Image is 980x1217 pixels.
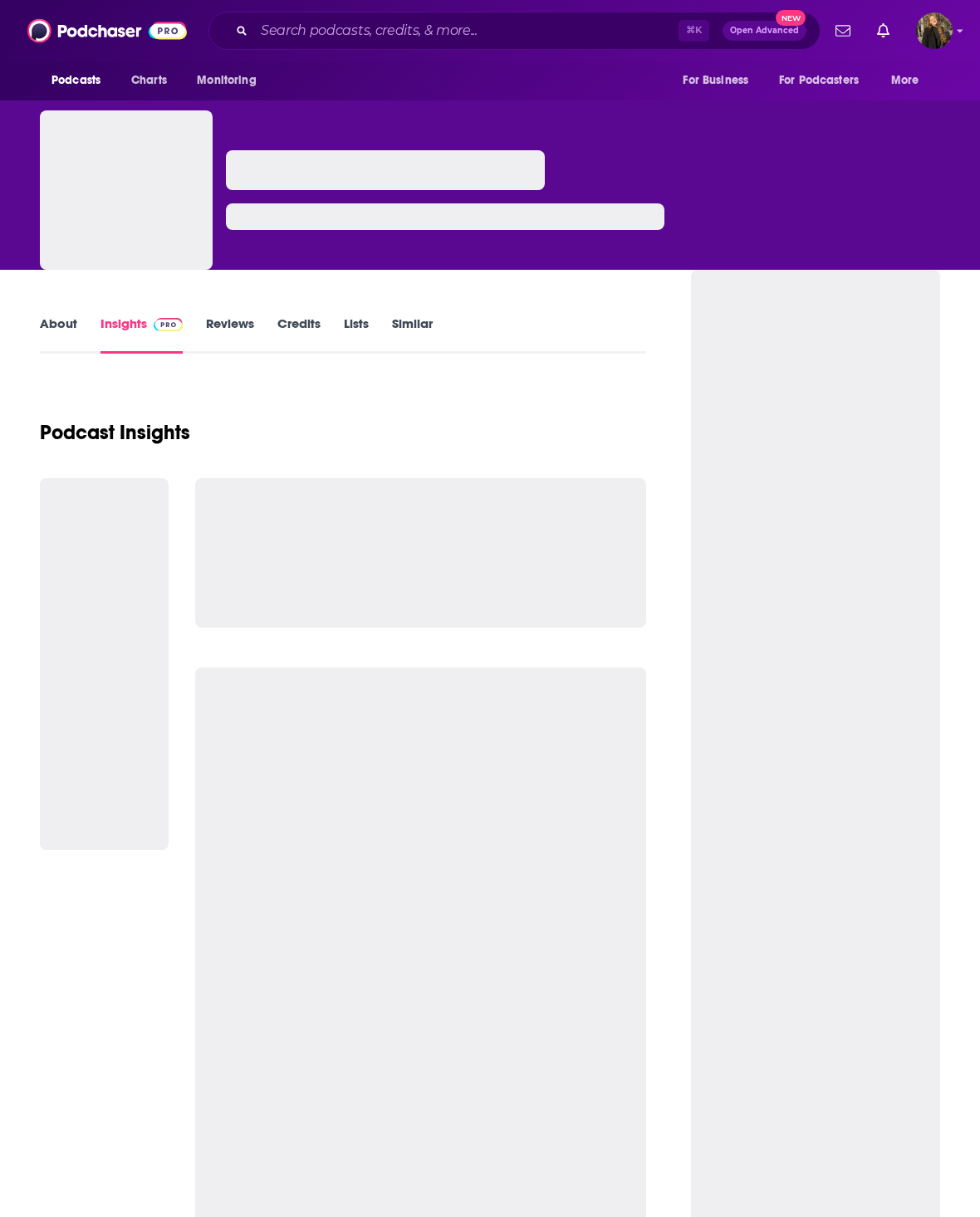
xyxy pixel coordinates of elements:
a: Show notifications dropdown [870,17,896,45]
span: Logged in as anamarquis [916,12,953,49]
button: open menu [40,65,122,96]
span: Charts [131,69,167,92]
span: For Business [683,69,748,92]
a: Credits [277,315,321,354]
button: open menu [768,65,883,96]
span: New [776,10,806,26]
span: Monitoring [197,69,256,92]
span: Podcasts [51,69,100,92]
a: About [40,315,77,354]
img: Podchaser - Follow, Share and Rate Podcasts [27,15,187,46]
a: Charts [120,65,177,96]
span: More [891,69,919,92]
input: Search podcasts, credits, & more... [254,17,679,44]
a: Similar [392,315,433,354]
span: ⌘ K [679,20,709,42]
span: Open Advanced [730,27,799,35]
div: Search podcasts, credits, & more... [208,12,821,50]
button: Open AdvancedNew [723,21,806,41]
a: InsightsPodchaser Pro [100,315,183,354]
span: For Podcasters [779,69,859,92]
button: open menu [185,65,277,96]
button: open menu [880,65,940,96]
img: User Profile [916,12,953,49]
a: Reviews [206,315,254,354]
img: Podchaser Pro [154,318,183,331]
a: Lists [344,315,369,354]
button: Show profile menu [916,12,953,49]
h1: Podcast Insights [40,420,190,445]
button: open menu [671,65,769,96]
a: Show notifications dropdown [829,17,857,45]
